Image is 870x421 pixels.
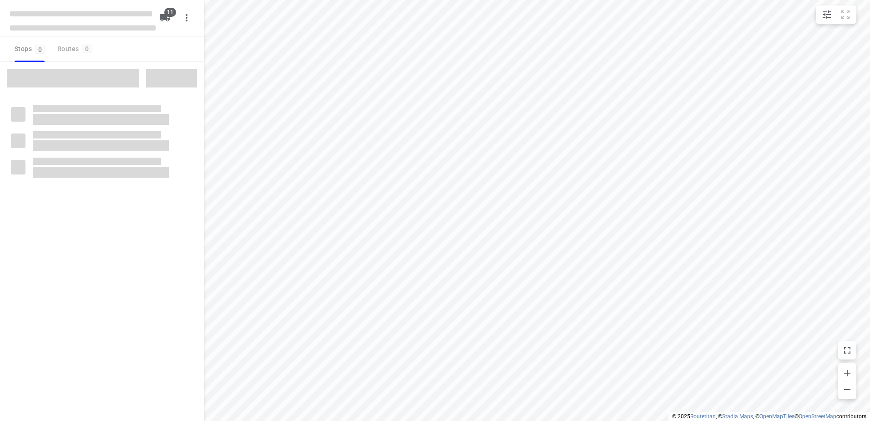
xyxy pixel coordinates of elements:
[799,413,836,420] a: OpenStreetMap
[722,413,753,420] a: Stadia Maps
[690,413,716,420] a: Routetitan
[816,5,856,24] div: small contained button group
[759,413,794,420] a: OpenMapTiles
[672,413,866,420] li: © 2025 , © , © © contributors
[818,5,836,24] button: Map settings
